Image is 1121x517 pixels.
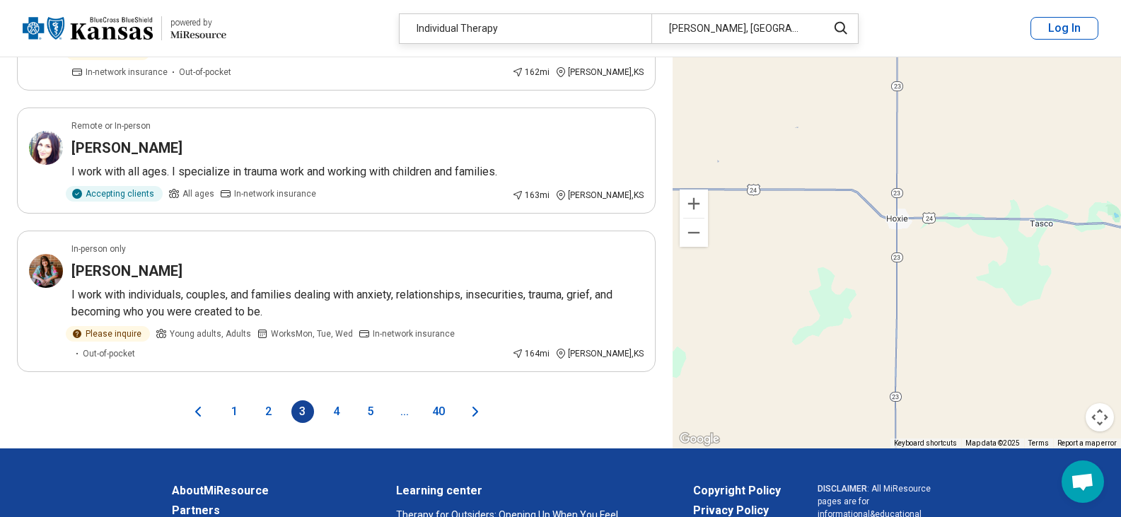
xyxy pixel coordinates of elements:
[234,187,316,200] span: In-network insurance
[393,400,416,423] span: ...
[555,347,644,360] div: [PERSON_NAME] , KS
[894,438,957,448] button: Keyboard shortcuts
[467,400,484,423] button: Next page
[182,187,214,200] span: All ages
[555,189,644,202] div: [PERSON_NAME] , KS
[23,11,153,45] img: Blue Cross Blue Shield Kansas
[291,400,314,423] button: 3
[676,430,723,448] img: Google
[1030,17,1098,40] button: Log In
[66,326,150,342] div: Please inquire
[71,163,644,180] p: I work with all ages. I specialize in trauma work and working with children and families.
[170,16,226,29] div: powered by
[427,400,450,423] button: 40
[1086,403,1114,431] button: Map camera controls
[1057,439,1117,447] a: Report a map error
[66,186,163,202] div: Accepting clients
[818,484,867,494] span: DISCLAIMER
[680,190,708,218] button: Zoom in
[223,400,246,423] button: 1
[1028,439,1049,447] a: Terms (opens in new tab)
[179,66,231,79] span: Out-of-pocket
[512,66,550,79] div: 162 mi
[71,138,182,158] h3: [PERSON_NAME]
[965,439,1020,447] span: Map data ©2025
[271,327,353,340] span: Works Mon, Tue, Wed
[172,482,359,499] a: AboutMiResource
[651,14,819,43] div: [PERSON_NAME], [GEOGRAPHIC_DATA]
[71,286,644,320] p: I work with individuals, couples, and families dealing with anxiety, relationships, insecurities,...
[680,219,708,247] button: Zoom out
[23,11,226,45] a: Blue Cross Blue Shield Kansaspowered by
[71,261,182,281] h3: [PERSON_NAME]
[512,189,550,202] div: 163 mi
[170,327,251,340] span: Young adults, Adults
[71,243,126,255] p: In-person only
[373,327,455,340] span: In-network insurance
[396,482,656,499] a: Learning center
[71,120,151,132] p: Remote or In-person
[1062,460,1104,503] div: Open chat
[676,430,723,448] a: Open this area in Google Maps (opens a new window)
[359,400,382,423] button: 5
[512,347,550,360] div: 164 mi
[555,66,644,79] div: [PERSON_NAME] , KS
[693,482,781,499] a: Copyright Policy
[400,14,651,43] div: Individual Therapy
[257,400,280,423] button: 2
[86,66,168,79] span: In-network insurance
[83,347,135,360] span: Out-of-pocket
[325,400,348,423] button: 4
[190,400,207,423] button: Previous page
